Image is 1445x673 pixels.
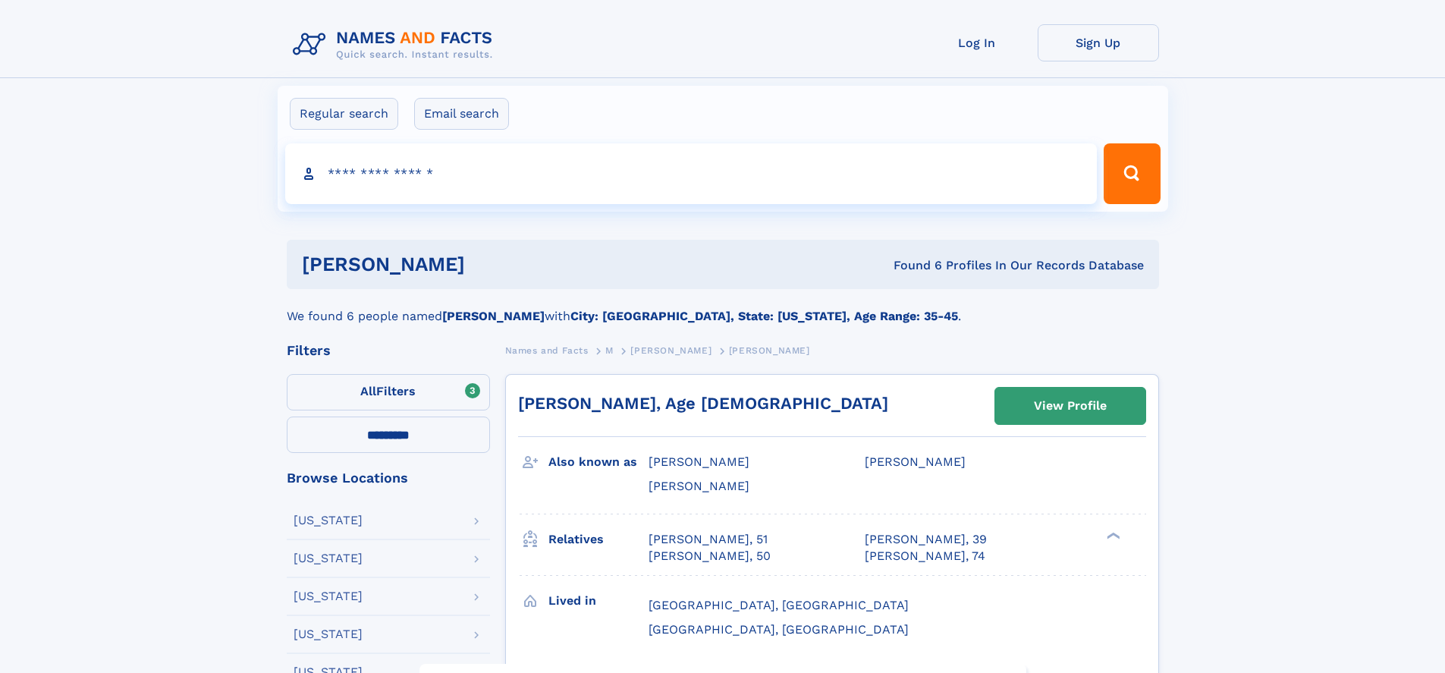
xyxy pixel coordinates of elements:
[294,514,363,527] div: [US_STATE]
[548,449,649,475] h3: Also known as
[294,590,363,602] div: [US_STATE]
[287,471,490,485] div: Browse Locations
[414,98,509,130] label: Email search
[729,345,810,356] span: [PERSON_NAME]
[630,345,712,356] span: [PERSON_NAME]
[1104,143,1160,204] button: Search Button
[518,394,888,413] a: [PERSON_NAME], Age [DEMOGRAPHIC_DATA]
[505,341,589,360] a: Names and Facts
[287,289,1159,325] div: We found 6 people named with .
[865,548,985,565] a: [PERSON_NAME], 74
[294,552,363,565] div: [US_STATE]
[649,454,749,469] span: [PERSON_NAME]
[995,388,1145,424] a: View Profile
[605,345,614,356] span: M
[287,374,490,410] label: Filters
[679,257,1144,274] div: Found 6 Profiles In Our Records Database
[630,341,712,360] a: [PERSON_NAME]
[570,309,958,323] b: City: [GEOGRAPHIC_DATA], State: [US_STATE], Age Range: 35-45
[360,384,376,398] span: All
[442,309,545,323] b: [PERSON_NAME]
[649,548,771,565] a: [PERSON_NAME], 50
[1103,530,1121,540] div: ❯
[649,479,749,493] span: [PERSON_NAME]
[649,622,909,637] span: [GEOGRAPHIC_DATA], [GEOGRAPHIC_DATA]
[605,341,614,360] a: M
[548,588,649,614] h3: Lived in
[865,531,987,548] a: [PERSON_NAME], 39
[649,598,909,612] span: [GEOGRAPHIC_DATA], [GEOGRAPHIC_DATA]
[287,344,490,357] div: Filters
[290,98,398,130] label: Regular search
[294,628,363,640] div: [US_STATE]
[1034,388,1107,423] div: View Profile
[302,255,680,274] h1: [PERSON_NAME]
[916,24,1038,61] a: Log In
[649,531,768,548] a: [PERSON_NAME], 51
[1038,24,1159,61] a: Sign Up
[865,454,966,469] span: [PERSON_NAME]
[287,24,505,65] img: Logo Names and Facts
[548,527,649,552] h3: Relatives
[285,143,1098,204] input: search input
